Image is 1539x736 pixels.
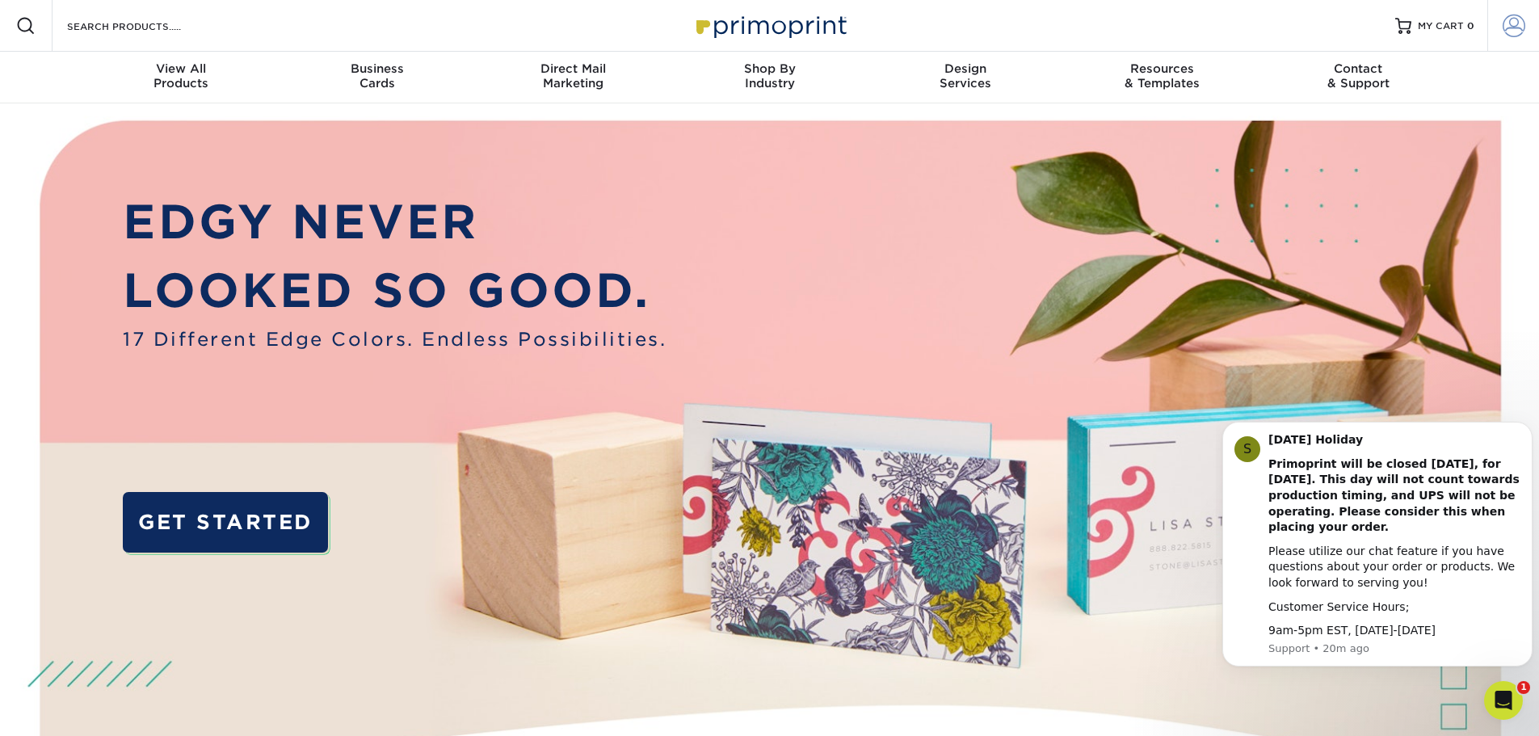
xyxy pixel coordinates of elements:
[1064,61,1260,90] div: & Templates
[83,52,280,103] a: View AllProducts
[1484,681,1523,720] iframe: Intercom live chat
[279,52,475,103] a: BusinessCards
[1260,61,1457,76] span: Contact
[475,61,671,76] span: Direct Mail
[671,61,868,90] div: Industry
[123,492,327,553] a: GET STARTED
[671,52,868,103] a: Shop ByIndustry
[83,61,280,90] div: Products
[475,52,671,103] a: Direct MailMarketing
[1418,19,1464,33] span: MY CART
[1260,61,1457,90] div: & Support
[1216,397,1539,692] iframe: Intercom notifications message
[279,61,475,76] span: Business
[475,61,671,90] div: Marketing
[279,61,475,90] div: Cards
[1517,681,1530,694] span: 1
[1467,20,1474,32] span: 0
[123,326,666,353] span: 17 Different Edge Colors. Endless Possibilities.
[1064,52,1260,103] a: Resources& Templates
[123,187,666,257] p: EDGY NEVER
[83,61,280,76] span: View All
[123,256,666,326] p: LOOKED SO GOOD.
[868,61,1064,90] div: Services
[1064,61,1260,76] span: Resources
[65,16,223,36] input: SEARCH PRODUCTS.....
[868,61,1064,76] span: Design
[868,52,1064,103] a: DesignServices
[689,8,851,43] img: Primoprint
[671,61,868,76] span: Shop By
[1260,52,1457,103] a: Contact& Support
